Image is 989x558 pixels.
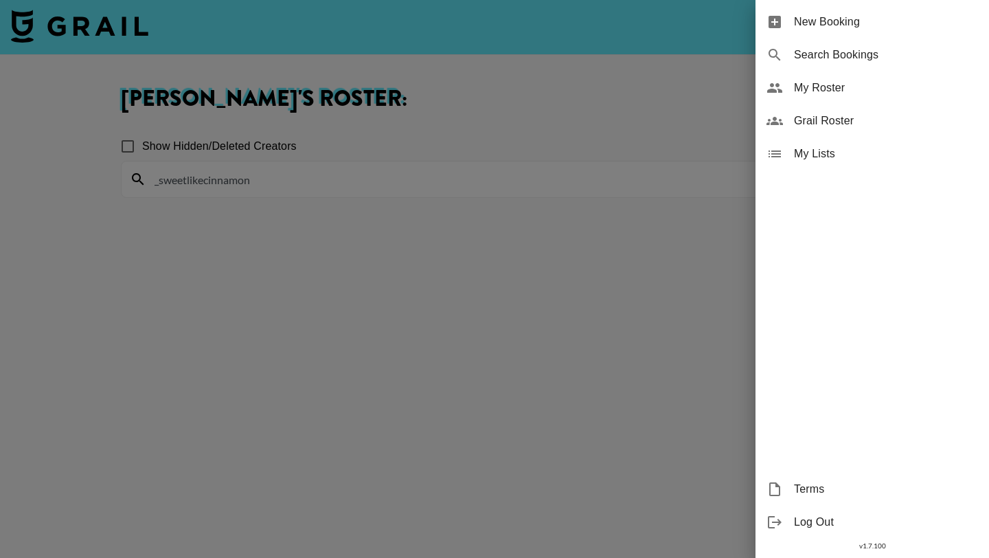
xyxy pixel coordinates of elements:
[755,137,989,170] div: My Lists
[755,71,989,104] div: My Roster
[794,80,978,96] span: My Roster
[794,113,978,129] span: Grail Roster
[755,506,989,539] div: Log Out
[794,514,978,531] span: Log Out
[794,146,978,162] span: My Lists
[794,14,978,30] span: New Booking
[755,5,989,38] div: New Booking
[794,47,978,63] span: Search Bookings
[755,38,989,71] div: Search Bookings
[794,481,978,498] span: Terms
[755,473,989,506] div: Terms
[755,539,989,553] div: v 1.7.100
[755,104,989,137] div: Grail Roster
